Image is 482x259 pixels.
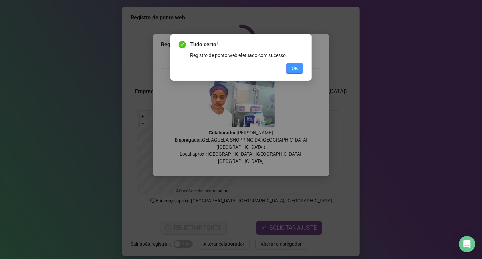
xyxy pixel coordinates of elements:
[190,41,303,49] span: Tudo certo!
[179,41,186,48] span: check-circle
[190,51,303,59] div: Registro de ponto web efetuado com sucesso.
[292,65,298,72] span: OK
[459,236,475,252] div: Open Intercom Messenger
[286,63,303,74] button: OK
